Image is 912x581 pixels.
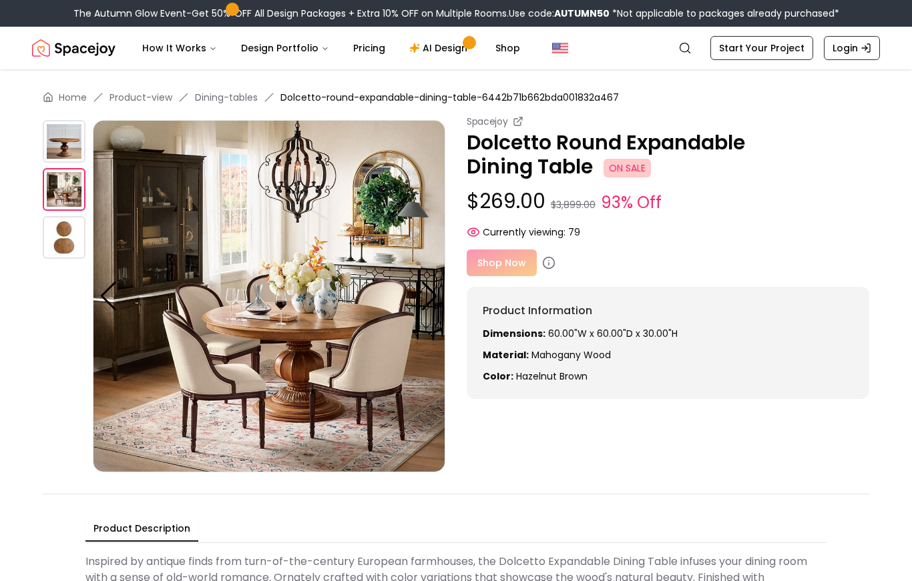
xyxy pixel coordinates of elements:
[280,91,619,104] span: Dolcetto-round-expandable-dining-table-6442b71b662bda001832a467
[93,120,445,472] img: https://storage.googleapis.com/spacejoy-main/assets/6442b71b662bda001832a467/product_1_fmj0a23dfb0e
[710,36,813,60] a: Start Your Project
[485,35,531,61] a: Shop
[483,348,529,362] strong: Material:
[32,35,116,61] a: Spacejoy
[531,348,611,362] span: mahogany wood
[483,225,565,239] span: Currently viewing:
[399,35,482,61] a: AI Design
[43,216,85,259] img: https://storage.googleapis.com/spacejoy-main/assets/6442b71b662bda001832a467/product_2_e0ik338cjk0h
[43,120,85,163] img: https://storage.googleapis.com/spacejoy-main/assets/6442b71b662bda001832a467/product_0_00kegdpl0a...
[32,27,880,69] nav: Global
[601,191,662,215] small: 93% Off
[467,189,869,215] p: $269.00
[343,35,396,61] a: Pricing
[509,7,610,20] span: Use code:
[32,35,116,61] img: Spacejoy Logo
[43,168,85,211] img: https://storage.googleapis.com/spacejoy-main/assets/6442b71b662bda001832a467/product_1_fmj0a23dfb0e
[483,327,545,340] strong: Dimensions:
[85,516,198,542] button: Product Description
[132,35,228,61] button: How It Works
[610,7,839,20] span: *Not applicable to packages already purchased*
[483,303,853,319] h6: Product Information
[554,7,610,20] b: AUTUMN50
[59,91,87,104] a: Home
[568,225,580,239] span: 79
[467,115,507,128] small: Spacejoy
[483,370,513,383] strong: Color:
[824,36,880,60] a: Login
[516,370,588,383] span: hazelnut brown
[109,91,172,104] a: Product-view
[551,198,596,211] small: $3,899.00
[230,35,340,61] button: Design Portfolio
[483,327,853,340] p: 60.00"W x 60.00"D x 30.00"H
[467,131,869,179] p: Dolcetto Round Expandable Dining Table
[552,40,568,56] img: United States
[604,159,651,177] span: ON SALE
[195,91,258,104] a: Dining-tables
[73,7,839,20] div: The Autumn Glow Event-Get 50% OFF All Design Packages + Extra 10% OFF on Multiple Rooms.
[132,35,531,61] nav: Main
[43,91,869,104] nav: breadcrumb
